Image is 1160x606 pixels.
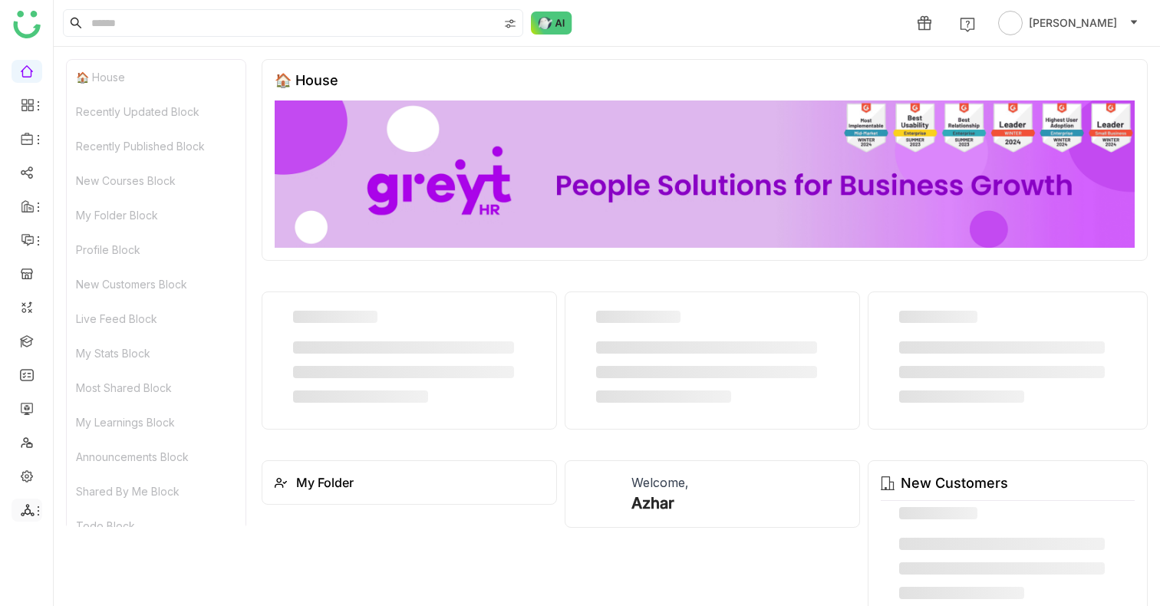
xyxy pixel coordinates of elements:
[67,405,246,440] div: My Learnings Block
[67,440,246,474] div: Announcements Block
[631,492,674,515] div: Azhar
[296,473,354,492] div: My Folder
[631,473,688,492] div: Welcome,
[67,474,246,509] div: Shared By Me Block
[531,12,572,35] img: ask-buddy-normal.svg
[275,72,338,88] div: 🏠 House
[901,473,1008,494] div: New Customers
[960,17,975,32] img: help.svg
[275,100,1135,248] img: 68ca8a786afc163911e2cfd3
[67,94,246,129] div: Recently Updated Block
[67,163,246,198] div: New Courses Block
[1029,15,1117,31] span: [PERSON_NAME]
[67,198,246,232] div: My Folder Block
[67,60,246,94] div: 🏠 House
[67,301,246,336] div: Live Feed Block
[998,11,1023,35] img: avatar
[67,232,246,267] div: Profile Block
[13,11,41,38] img: logo
[504,18,516,30] img: search-type.svg
[67,509,246,543] div: Todo Block
[67,371,246,405] div: Most Shared Block
[67,267,246,301] div: New Customers Block
[578,473,619,515] img: 684a9845de261c4b36a3b50d
[67,129,246,163] div: Recently Published Block
[67,336,246,371] div: My Stats Block
[995,11,1142,35] button: [PERSON_NAME]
